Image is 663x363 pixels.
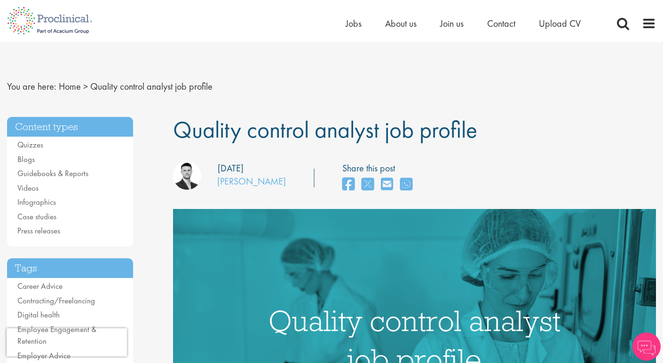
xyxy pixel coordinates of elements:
[17,281,63,291] a: Career Advice
[7,258,133,278] h3: Tags
[342,162,417,175] label: Share this post
[218,162,244,175] div: [DATE]
[17,154,35,164] a: Blogs
[17,324,96,347] a: Employee Engagement & Retention
[17,197,56,207] a: Infographics
[173,162,201,190] img: Joshua Godden
[17,183,39,193] a: Videos
[362,175,374,195] a: share on twitter
[17,225,60,236] a: Press releases
[59,80,81,93] a: breadcrumb link
[400,175,412,195] a: share on whats app
[7,117,133,137] h3: Content types
[17,309,60,320] a: Digital health
[17,211,56,222] a: Case studies
[17,295,95,306] a: Contracting/Freelancing
[385,17,417,30] a: About us
[346,17,362,30] a: Jobs
[381,175,393,195] a: share on email
[539,17,581,30] a: Upload CV
[487,17,515,30] a: Contact
[17,350,71,361] a: Employer Advice
[440,17,464,30] a: Join us
[7,80,56,93] span: You are here:
[632,332,661,361] img: Chatbot
[217,175,286,187] a: [PERSON_NAME]
[83,80,88,93] span: >
[7,328,127,356] iframe: reCAPTCHA
[173,115,477,145] span: Quality control analyst job profile
[17,139,43,150] a: Quizzes
[90,80,213,93] span: Quality control analyst job profile
[17,168,88,178] a: Guidebooks & Reports
[342,175,355,195] a: share on facebook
